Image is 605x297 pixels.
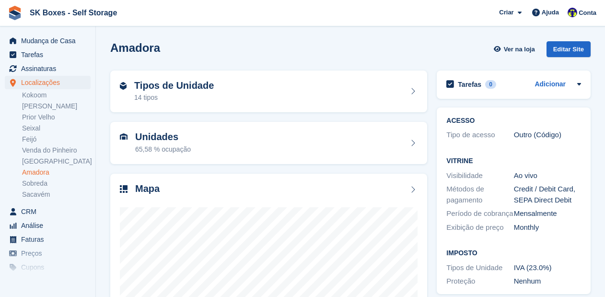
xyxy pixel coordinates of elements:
[514,130,581,141] div: Outro (Código)
[514,276,581,287] div: Nenhum
[446,222,513,233] div: Exibição de preço
[579,8,596,18] span: Conta
[446,157,581,165] h2: Vitrine
[5,205,91,218] a: menu
[542,8,559,17] span: Ajuda
[21,205,79,218] span: CRM
[514,170,581,181] div: Ao vivo
[446,117,581,125] h2: ACESSO
[21,274,79,288] span: Proteção
[5,48,91,61] a: menu
[22,135,91,144] a: Feijó
[22,124,91,133] a: Seixal
[135,144,191,154] div: 65,58 % ocupação
[134,93,214,103] div: 14 tipos
[5,233,91,246] a: menu
[547,41,591,61] a: Editar Site
[22,146,91,155] a: Venda do Pinheiro
[110,71,427,113] a: Tipos de Unidade 14 tipos
[21,219,79,232] span: Análise
[134,80,214,91] h2: Tipos de Unidade
[110,41,160,54] h2: Amadora
[135,183,160,194] h2: Mapa
[5,219,91,232] a: menu
[135,131,191,143] h2: Unidades
[446,208,513,219] div: Período de cobrança
[499,8,513,17] span: Criar
[21,48,79,61] span: Tarefas
[22,91,91,100] a: Kokoom
[535,79,566,90] a: Adicionar
[5,247,91,260] a: menu
[485,80,496,89] div: 0
[458,80,481,89] h2: Tarefas
[21,34,79,48] span: Mudança de Casa
[446,184,513,205] div: Métodos de pagamento
[5,274,91,288] a: menu
[5,34,91,48] a: menu
[514,184,581,205] div: Credit / Debit Card, SEPA Direct Debit
[568,8,577,17] img: Rita Ferreira
[21,62,79,75] span: Assinaturas
[22,168,91,177] a: Amadora
[21,261,79,274] span: Cupons
[21,247,79,260] span: Preços
[514,208,581,219] div: Mensalmente
[446,276,513,287] div: Proteção
[446,170,513,181] div: Visibilidade
[446,130,513,141] div: Tipo de acesso
[514,222,581,233] div: Monthly
[5,261,91,274] a: menu
[21,76,79,89] span: Localizações
[21,233,79,246] span: Faturas
[446,262,513,273] div: Tipos de Unidade
[504,45,535,54] span: Ver na loja
[110,122,427,164] a: Unidades 65,58 % ocupação
[22,102,91,111] a: [PERSON_NAME]
[22,157,91,166] a: [GEOGRAPHIC_DATA]
[5,62,91,75] a: menu
[8,6,22,20] img: stora-icon-8386f47178a22dfd0bd8f6a31ec36ba5ce8667c1dd55bd0f319d3a0aa187defe.svg
[22,113,91,122] a: Prior Velho
[547,41,591,57] div: Editar Site
[22,179,91,188] a: Sobreda
[120,185,128,193] img: map-icn-33ee37083ee616e46c38cad1a60f524a97daa1e2b2c8c0bc3eb3415660979fc1.svg
[5,76,91,89] a: menu
[446,249,581,257] h2: Imposto
[514,262,581,273] div: IVA (23.0%)
[120,82,127,90] img: unit-type-icn-2b2737a686de81e16bb02015468b77c625bbabd49415b5ef34ead5e3b44a266d.svg
[22,190,91,199] a: Sacavém
[120,133,128,140] img: unit-icn-7be61d7bf1b0ce9d3e12c5938cc71ed9869f7b940bace4675aadf7bd6d80202e.svg
[492,41,538,57] a: Ver na loja
[26,5,121,21] a: SK Boxes - Self Storage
